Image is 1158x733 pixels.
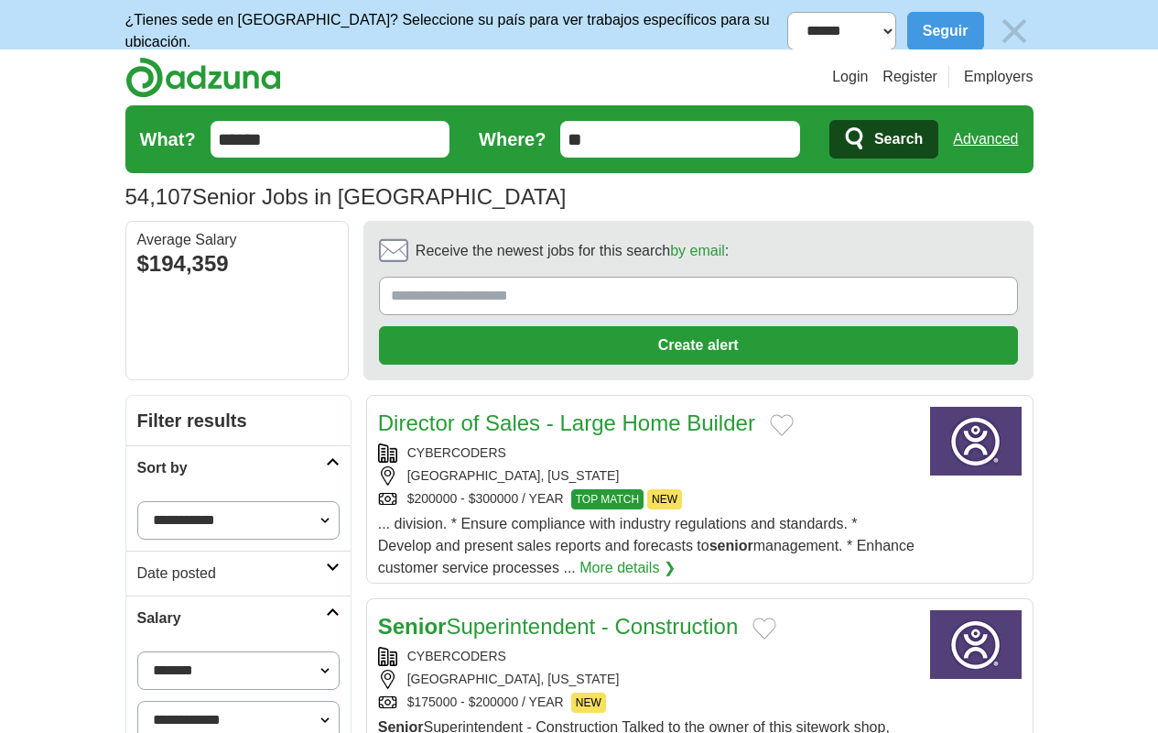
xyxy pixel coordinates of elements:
button: Seguir [907,12,984,50]
label: Where? [479,126,546,153]
a: Director of Sales - Large Home Builder [378,410,755,435]
a: by email [670,243,725,258]
a: Salary [126,596,351,640]
h2: Filter results [126,396,351,445]
button: Create alert [379,326,1018,365]
a: Sort by [126,445,351,490]
span: 54,107 [125,181,192,213]
img: icon_close_no_bg.svg [995,12,1034,50]
div: Average Salary [137,233,337,247]
span: Search [874,121,923,158]
img: CyberCoders logo [930,610,1022,679]
p: ¿Tienes sede en [GEOGRAPHIC_DATA]? Seleccione su país para ver trabajos específicos para su ubica... [125,9,787,53]
button: Add to favorite jobs [752,618,776,640]
button: Search [829,120,938,159]
a: Advanced [953,121,1018,158]
h2: Salary [137,607,326,629]
img: CyberCoders logo [930,407,1022,476]
a: SeniorSuperintendent - Construction [378,614,739,639]
a: CYBERCODERS [407,649,506,663]
span: NEW [647,489,682,509]
div: $194,359 [137,247,337,280]
a: Employers [964,66,1034,88]
div: [GEOGRAPHIC_DATA], [US_STATE] [378,670,915,689]
label: What? [140,126,196,153]
a: Date posted [126,551,351,596]
span: Receive the newest jobs for this search : [416,240,729,262]
h2: Sort by [137,457,326,479]
img: Adzuna logo [125,57,281,98]
h1: Senior Jobs in [GEOGRAPHIC_DATA] [125,184,567,209]
div: $175000 - $200000 / YEAR [378,693,915,713]
strong: Senior [378,614,447,639]
a: More details ❯ [579,557,676,579]
span: TOP MATCH [571,489,644,509]
span: ... division. * Ensure compliance with industry regulations and standards. * Develop and present ... [378,516,914,575]
div: $200000 - $300000 / YEAR [378,489,915,509]
span: NEW [571,693,606,713]
a: Login [832,66,868,88]
a: Register [882,66,937,88]
a: CYBERCODERS [407,445,506,460]
strong: senior [709,538,753,553]
button: Add to favorite jobs [770,414,794,436]
div: [GEOGRAPHIC_DATA], [US_STATE] [378,466,915,486]
h2: Date posted [137,563,326,585]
